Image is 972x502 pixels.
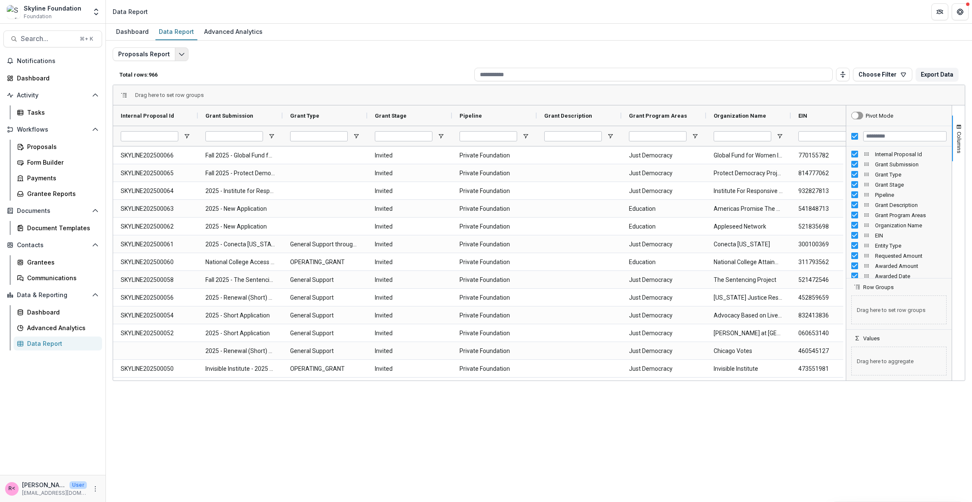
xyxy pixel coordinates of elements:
[460,236,529,253] span: Private Foundation
[714,325,783,342] span: [PERSON_NAME] at [GEOGRAPHIC_DATA] (Full Citizens Coalition)
[375,218,444,235] span: Invited
[875,273,947,279] span: Awarded Date
[375,236,444,253] span: Invited
[629,325,698,342] span: Just Democracy
[205,342,275,360] span: 2025 - Renewal (Short) Application - Chicago Votes
[846,210,952,220] div: Grant Program Areas Column
[846,261,952,271] div: Awarded Amount Column
[27,323,95,332] div: Advanced Analytics
[8,486,15,491] div: Rose Brookhouse <rose@skylinefoundation.org>
[121,271,190,289] span: SKYLINE202500058
[175,47,188,61] button: Edit selected report
[17,126,89,133] span: Workflows
[121,182,190,200] span: SKYLINE202500064
[460,342,529,360] span: Private Foundation
[846,290,952,329] div: Row Groups
[798,165,868,182] span: 814777062
[205,200,275,218] span: 2025 - New Application
[846,251,952,261] div: Requested Amount Column
[22,489,87,497] p: [EMAIL_ADDRESS][DOMAIN_NAME]
[846,179,952,190] div: Grant Stage Column
[875,182,947,188] span: Grant Stage
[17,207,89,215] span: Documents
[851,295,947,324] span: Drag here to set row groups
[205,360,275,378] span: Invisible Institute - 2025 - New Application
[205,254,275,271] span: National College Access Network - 2025 - New Application
[3,54,102,68] button: Notifications
[846,200,952,210] div: Grant Description Column
[836,68,850,81] button: Toggle auto height
[27,108,95,117] div: Tasks
[846,149,952,159] div: Internal Proposal Id Column
[714,342,783,360] span: Chicago Votes
[544,113,592,119] span: Grant Description
[714,360,783,378] span: Invisible Institute
[375,307,444,324] span: Invited
[846,190,952,200] div: Pipeline Column
[438,133,444,140] button: Open Filter Menu
[798,325,868,342] span: 060653140
[714,147,783,164] span: Global Fund for Women Inc.
[14,140,102,154] a: Proposals
[78,34,95,44] div: ⌘ + K
[121,360,190,378] span: SKYLINE202500050
[714,236,783,253] span: Conecta [US_STATE]
[875,151,947,157] span: Internal Proposal Id
[121,254,190,271] span: SKYLINE202500060
[22,480,66,489] p: [PERSON_NAME] <[PERSON_NAME][EMAIL_ADDRESS][DOMAIN_NAME]>
[798,271,868,289] span: 521472546
[7,5,20,19] img: Skyline Foundation
[17,92,89,99] span: Activity
[863,335,880,342] span: Values
[290,325,360,342] span: General Support
[290,254,360,271] span: OPERATING_GRANT
[27,189,95,198] div: Grantee Reports
[875,222,947,229] span: Organization Name
[460,165,529,182] span: Private Foundation
[268,133,275,140] button: Open Filter Menu
[27,158,95,167] div: Form Builder
[121,325,190,342] span: SKYLINE202500052
[24,13,52,20] span: Foundation
[290,236,360,253] span: General Support through Fiscal Sponsor
[375,254,444,271] span: Invited
[875,192,947,198] span: Pipeline
[24,4,81,13] div: Skyline Foundation
[629,182,698,200] span: Just Democracy
[714,182,783,200] span: Institute For Responsive Government Inc
[121,147,190,164] span: SKYLINE202500066
[460,200,529,218] span: Private Foundation
[121,113,174,119] span: Internal Proposal Id
[375,289,444,306] span: Invited
[375,131,432,141] input: Grant Stage Filter Input
[846,240,952,251] div: Entity Type Column
[27,174,95,182] div: Payments
[851,347,947,375] span: Drag here to aggregate
[875,161,947,168] span: Grant Submission
[846,220,952,230] div: Organization Name Column
[956,132,962,153] span: Columns
[629,218,698,235] span: Education
[629,271,698,289] span: Just Democracy
[27,339,95,348] div: Data Report
[375,182,444,200] span: Invited
[290,113,319,119] span: Grant Type
[121,200,190,218] span: SKYLINE202500063
[875,171,947,178] span: Grant Type
[629,289,698,306] span: Just Democracy
[629,200,698,218] span: Education
[798,218,868,235] span: 521835698
[183,133,190,140] button: Open Filter Menu
[14,305,102,319] a: Dashboard
[714,271,783,289] span: The Sentencing Project
[798,200,868,218] span: 541848713
[714,131,771,141] input: Organization Name Filter Input
[135,92,204,98] span: Drag here to set row groups
[863,284,894,290] span: Row Groups
[27,142,95,151] div: Proposals
[121,307,190,324] span: SKYLINE202500054
[916,68,958,81] button: Export Data
[846,159,952,169] div: Grant Submission Column
[21,35,75,43] span: Search...
[798,131,856,141] input: EIN Filter Input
